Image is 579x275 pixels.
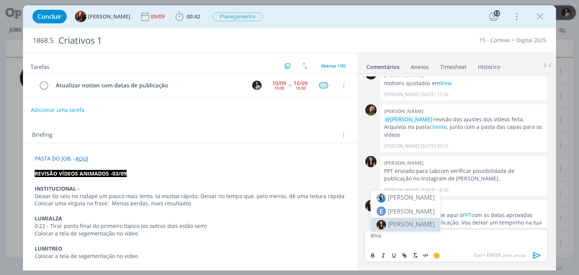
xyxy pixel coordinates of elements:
[440,79,452,87] a: View
[384,159,423,166] b: [PERSON_NAME]
[478,60,501,71] a: Histórico
[294,81,308,86] div: 10/09
[33,37,54,45] span: 1868.5
[388,220,435,228] span: [PERSON_NAME]
[173,11,202,23] button: 00:42
[494,10,500,17] div: 13
[366,60,400,71] a: Comentários
[31,103,85,117] button: Adicionar uma tarefa
[377,193,386,203] img: 1725970348_fbf3f7_whatsapp_image_20240910_at_091151.jpeg
[212,12,263,21] button: Planejamento
[88,14,130,19] span: [PERSON_NAME]
[252,81,262,90] img: C
[385,116,432,123] span: @[PERSON_NAME]
[516,37,546,44] a: Digital 2025
[35,185,80,192] strong: INSTITUCIONAL -
[302,63,308,69] img: arrow-down-up.svg
[384,79,543,87] p: motions ajustados em
[151,14,166,19] div: 09/09
[377,206,386,216] span: E
[431,251,442,260] button: 🙂
[411,63,429,71] div: Anexos
[35,155,75,162] span: PASTA DO JOB. -
[31,61,49,70] span: Tarefas
[23,5,556,270] div: dialog
[213,12,263,21] span: Planejamento
[488,11,500,23] button: 13
[421,187,449,194] span: [DATE] 14:50
[433,252,440,259] span: 🙂
[32,10,67,23] button: Concluir
[384,143,420,150] p: [PERSON_NAME]
[421,91,449,98] span: [DATE] 17:26
[388,193,435,202] span: [PERSON_NAME]
[384,187,420,194] p: [PERSON_NAME]
[388,207,435,216] span: [PERSON_NAME]
[384,91,420,98] p: [PERSON_NAME]
[474,252,527,259] span: para enviar
[272,81,286,86] div: 10/09
[365,156,377,167] img: I
[479,37,510,44] a: TS - Corteva
[421,143,449,150] span: [DATE] 09:57
[35,230,345,237] p: Colocar a tela de segementação no vídeo
[75,11,86,22] img: T
[35,200,345,207] p: Colocar uma vírgula na frase: Menos perdas, mais resultados
[55,31,329,50] div: Criativos 1
[35,222,345,230] p: 0:22 - Tirar ponto final do primeiro tópico (os outros dois estão sem)
[296,86,306,90] div: 15:30
[474,252,502,259] span: Ctrl + ENTER
[35,245,62,252] strong: LUMITREO
[430,123,447,130] a: cliente
[274,86,284,90] div: 15:00
[187,13,200,20] span: 00:42
[321,63,346,69] span: Abertas 1/92
[75,155,88,162] a: AQUI
[384,167,543,183] p: PPT enviado para Labcom verificar possibilidade de publicação no Instagram de [PERSON_NAME].
[52,81,245,90] div: Atualizar notion com datas de publicação
[289,82,291,88] span: --
[384,108,423,115] b: [PERSON_NAME]
[371,232,542,239] p: @isa
[463,211,472,218] a: PPT
[35,170,127,177] strong: REVISÃO VÍDEOS ANIMADOS -03/09
[35,215,62,222] strong: LUMIALZA
[440,60,467,71] a: Timesheet
[384,116,543,139] p: revisão dos ajustes dos vídeos feita. Arquivos na pasta , junto com a pasta das capas para os vídeos
[35,252,138,260] span: Colocar a tela de segementação no vídeo
[384,211,543,250] p: segue aqui o com as datas aprovadas pela Labcom para publicação. Vou deixar um tempinho na tua pa...
[365,104,377,116] img: J
[251,79,263,91] button: C
[38,14,61,20] span: Concluir
[32,130,52,140] span: Briefing
[377,220,386,229] img: 1739278307_37cb64_sobe_0012.jpg
[35,192,345,200] p: Deixar 0o selo no rodapé um pouco mais lento, tá muitoo rápido. Deixar no tempo que, pelo menos, ...
[365,200,377,211] img: I
[75,11,130,22] button: T[PERSON_NAME]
